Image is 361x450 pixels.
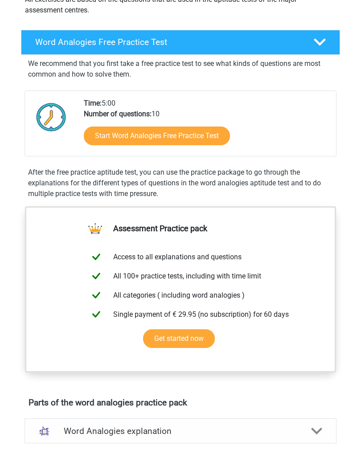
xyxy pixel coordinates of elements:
[84,99,102,107] b: Time:
[32,98,70,136] img: Clock
[84,110,152,118] b: Number of questions:
[35,37,300,47] h4: Word Analogies Free Practice Test
[25,167,336,199] div: After the free practice aptitude test, you can use the practice package to go through the explana...
[21,418,340,443] a: explanations Word Analogies explanation
[77,98,336,156] div: 5:00 10
[17,30,344,55] a: Word Analogies Free Practice Test
[29,397,332,408] h4: Parts of the word analogies practice pack
[28,58,333,80] p: We recommend that you first take a free practice test to see what kinds of questions are most com...
[143,329,215,348] a: Get started now
[84,127,230,145] a: Start Word Analogies Free Practice Test
[64,426,298,436] h4: Word Analogies explanation
[36,422,53,440] img: word analogies explanations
